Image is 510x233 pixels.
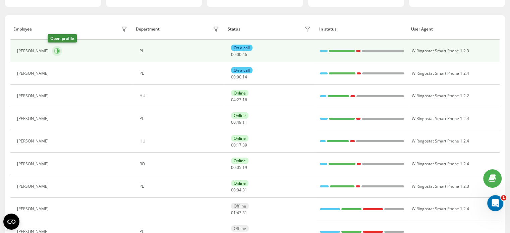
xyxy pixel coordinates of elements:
div: On a call [231,45,252,51]
div: Online [231,135,248,141]
button: Open CMP widget [3,214,19,230]
span: 16 [242,97,247,103]
div: : : [231,211,247,215]
div: PL [139,71,221,76]
span: 04 [237,187,241,193]
div: [PERSON_NAME] [17,94,50,98]
div: PL [139,116,221,121]
span: W Ringostat Smart Phone 1.2.2 [411,93,469,99]
div: HU [139,139,221,143]
div: HU [139,94,221,98]
span: 01 [231,210,236,216]
span: W Ringostat Smart Phone 1.2.4 [411,206,469,212]
div: On a call [231,67,252,73]
span: 00 [231,52,236,57]
div: In status [319,27,405,32]
iframe: Intercom live chat [487,195,503,211]
span: W Ringostat Smart Phone 1.2.4 [411,161,469,167]
div: [PERSON_NAME] [17,49,50,53]
span: 17 [237,142,241,148]
span: 00 [231,165,236,170]
div: Offline [231,225,249,232]
div: Offline [231,203,249,209]
div: : : [231,98,247,102]
div: PL [139,49,221,53]
span: 31 [242,210,247,216]
span: 46 [242,52,247,57]
div: [PERSON_NAME] [17,162,50,166]
span: 00 [231,74,236,80]
div: User Agent [411,27,497,32]
div: : : [231,75,247,79]
span: 11 [242,119,247,125]
span: 19 [242,165,247,170]
div: [PERSON_NAME] [17,71,50,76]
span: 04 [231,97,236,103]
div: : : [231,120,247,125]
div: Employee [13,27,32,32]
span: 00 [237,52,241,57]
div: [PERSON_NAME] [17,184,50,189]
span: 05 [237,165,241,170]
span: 23 [237,97,241,103]
span: W Ringostat Smart Phone 1.2.4 [411,116,469,121]
div: Online [231,180,248,186]
span: W Ringostat Smart Phone 1.2.4 [411,70,469,76]
span: 1 [501,195,506,200]
div: : : [231,52,247,57]
div: Open profile [48,34,77,43]
span: W Ringostat Smart Phone 1.2.4 [411,138,469,144]
div: [PERSON_NAME] [17,139,50,143]
div: Online [231,112,248,119]
span: 00 [231,119,236,125]
div: : : [231,143,247,148]
span: W Ringostat Smart Phone 1.2.3 [411,183,469,189]
span: 31 [242,187,247,193]
div: Department [136,27,160,32]
span: 49 [237,119,241,125]
span: 00 [231,142,236,148]
span: 00 [231,187,236,193]
div: Online [231,158,248,164]
div: : : [231,188,247,192]
span: 43 [237,210,241,216]
span: 39 [242,142,247,148]
div: [PERSON_NAME] [17,116,50,121]
span: 14 [242,74,247,80]
span: 00 [237,74,241,80]
div: : : [231,165,247,170]
div: PL [139,184,221,189]
div: [PERSON_NAME] [17,207,50,211]
div: Online [231,90,248,96]
div: RO [139,162,221,166]
div: Status [228,27,240,32]
span: W Ringostat Smart Phone 1.2.3 [411,48,469,54]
